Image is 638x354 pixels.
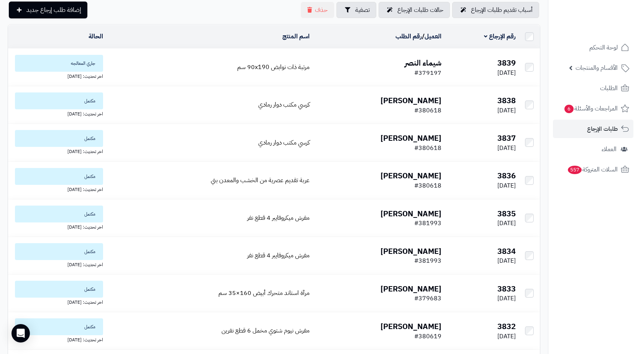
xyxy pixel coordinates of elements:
a: المراجعات والأسئلة6 [553,99,633,118]
a: الحالة [89,32,103,41]
div: اخر تحديث: [DATE] [11,222,103,231]
span: [DATE] [497,106,516,115]
span: #380618 [414,143,441,153]
span: #379683 [414,294,441,303]
a: مرتبة ذات نوابض 90x190 سم [237,63,310,72]
b: [PERSON_NAME] [381,208,441,219]
a: إضافة طلب إرجاع جديد [9,2,87,18]
div: اخر تحديث: [DATE] [11,72,103,80]
div: Open Intercom Messenger [11,324,30,342]
b: [PERSON_NAME] [381,245,441,257]
span: مكتمل [15,318,103,335]
span: [DATE] [497,181,516,190]
span: الأقسام والمنتجات [576,63,618,73]
b: 3834 [497,245,516,257]
a: كرسي مكتب دوار رمادي [258,100,310,109]
a: مفرش نيوم شتوي مخمل 6 قطع نفرين [221,326,310,335]
span: تصفية [355,5,370,15]
span: طلبات الإرجاع [587,123,618,134]
span: [DATE] [497,256,516,265]
b: [PERSON_NAME] [381,321,441,332]
a: مرآة استاند متحرك أبيض 160×35 سم [218,288,310,298]
div: اخر تحديث: [DATE] [11,335,103,343]
b: شيماء النصر [405,57,441,69]
span: حالات طلبات الإرجاع [397,5,443,15]
span: مكتمل [15,130,103,147]
a: أسباب تقديم طلبات الإرجاع [452,2,539,18]
a: الطلبات [553,79,633,97]
a: العميل [425,32,441,41]
b: 3836 [497,170,516,181]
div: اخر تحديث: [DATE] [11,260,103,268]
span: #380619 [414,332,441,341]
b: 3833 [497,283,516,295]
img: logo-2.png [586,21,631,37]
div: اخر تحديث: [DATE] [11,109,103,117]
a: عربة تقديم عصرية من الخشب والمعدن بني [211,176,310,185]
a: طلبات الإرجاع [553,120,633,138]
b: [PERSON_NAME] [381,170,441,181]
a: رقم الطلب [395,32,422,41]
span: #381993 [414,256,441,265]
span: [DATE] [497,68,516,77]
span: لوحة التحكم [589,42,618,53]
a: حالات طلبات الإرجاع [379,2,450,18]
b: 3838 [497,95,516,106]
span: مكتمل [15,206,103,222]
div: اخر تحديث: [DATE] [11,185,103,193]
b: 3837 [497,132,516,144]
span: المراجعات والأسئلة [564,103,618,114]
a: مفرش ميكروفايبر 4 قطع نفر [247,251,310,260]
a: السلات المتروكة557 [553,160,633,179]
span: [DATE] [497,143,516,153]
span: مكتمل [15,281,103,298]
a: كرسي مكتب دوار رمادي [258,138,310,147]
div: اخر تحديث: [DATE] [11,298,103,306]
div: اخر تحديث: [DATE] [11,147,103,155]
a: اسم المنتج [282,32,310,41]
span: 6 [564,105,574,113]
span: 557 [568,166,582,174]
span: #380618 [414,181,441,190]
span: أسباب تقديم طلبات الإرجاع [471,5,533,15]
span: جاري المعالجه [15,55,103,72]
b: 3835 [497,208,516,219]
a: رقم الإرجاع [484,32,516,41]
span: الطلبات [600,83,618,94]
b: [PERSON_NAME] [381,132,441,144]
b: 3839 [497,57,516,69]
span: مكتمل [15,243,103,260]
span: #380618 [414,106,441,115]
span: [DATE] [497,294,516,303]
span: مكتمل [15,92,103,109]
span: السلات المتروكة [567,164,618,175]
b: [PERSON_NAME] [381,95,441,106]
span: [DATE] [497,332,516,341]
b: 3832 [497,321,516,332]
span: [DATE] [497,219,516,228]
span: مكتمل [15,168,103,185]
span: العملاء [602,144,617,155]
button: تصفية [336,2,376,18]
b: [PERSON_NAME] [381,283,441,295]
td: / [313,25,444,48]
span: #381993 [414,219,441,228]
span: إضافة طلب إرجاع جديد [26,5,81,15]
a: مفرش ميكروفايبر 4 قطع نفر [247,213,310,222]
span: حذف [315,5,328,15]
button: حذف [301,2,334,18]
a: لوحة التحكم [553,38,633,57]
a: العملاء [553,140,633,158]
span: #379197 [414,68,441,77]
